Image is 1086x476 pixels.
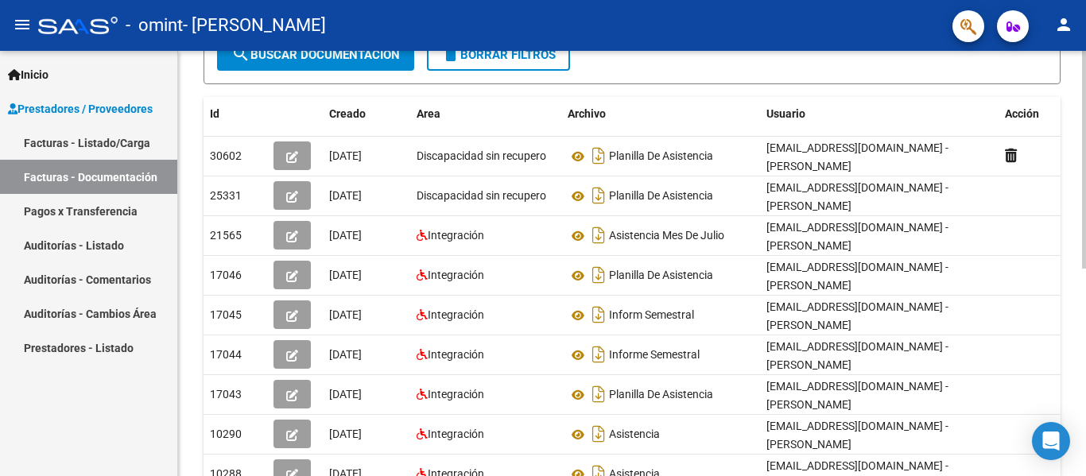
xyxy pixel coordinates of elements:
span: [DATE] [329,149,362,162]
span: Integración [428,388,484,401]
span: Usuario [766,107,805,120]
span: Acción [1005,107,1039,120]
datatable-header-cell: Usuario [760,97,999,131]
span: [DATE] [329,348,362,361]
i: Descargar documento [588,143,609,168]
span: [EMAIL_ADDRESS][DOMAIN_NAME] - [PERSON_NAME] [766,380,948,411]
span: Integración [428,348,484,361]
span: Integración [428,428,484,440]
datatable-header-cell: Acción [999,97,1078,131]
span: Asistencia Mes De Julio [609,230,724,242]
i: Descargar documento [588,421,609,447]
span: Discapacidad sin recupero [417,149,546,162]
mat-icon: search [231,45,250,64]
i: Descargar documento [588,381,609,407]
span: 10290 [210,428,242,440]
i: Descargar documento [588,223,609,248]
span: 25331 [210,189,242,202]
span: [DATE] [329,388,362,401]
span: [EMAIL_ADDRESS][DOMAIN_NAME] - [PERSON_NAME] [766,181,948,212]
span: Prestadores / Proveedores [8,100,153,118]
span: Archivo [568,107,606,120]
span: [DATE] [329,269,362,281]
span: Id [210,107,219,120]
span: [DATE] [329,308,362,321]
span: [EMAIL_ADDRESS][DOMAIN_NAME] - [PERSON_NAME] [766,300,948,331]
div: Open Intercom Messenger [1032,422,1070,460]
button: Borrar Filtros [427,39,570,71]
datatable-header-cell: Archivo [561,97,760,131]
span: Borrar Filtros [441,48,556,62]
span: Integración [428,229,484,242]
span: 21565 [210,229,242,242]
span: Buscar Documentacion [231,48,400,62]
span: [EMAIL_ADDRESS][DOMAIN_NAME] - [PERSON_NAME] [766,221,948,252]
span: [EMAIL_ADDRESS][DOMAIN_NAME] - [PERSON_NAME] [766,420,948,451]
button: Buscar Documentacion [217,39,414,71]
span: Area [417,107,440,120]
span: [DATE] [329,229,362,242]
span: Informe Semestral [609,349,700,362]
span: - [PERSON_NAME] [183,8,326,43]
span: Integración [428,308,484,321]
span: Inicio [8,66,48,83]
span: [DATE] [329,189,362,202]
span: - omint [126,8,183,43]
span: 17044 [210,348,242,361]
i: Descargar documento [588,342,609,367]
span: Integración [428,269,484,281]
i: Descargar documento [588,262,609,288]
span: 30602 [210,149,242,162]
span: [EMAIL_ADDRESS][DOMAIN_NAME] - [PERSON_NAME] [766,141,948,172]
span: 17045 [210,308,242,321]
span: [EMAIL_ADDRESS][DOMAIN_NAME] - [PERSON_NAME] [766,340,948,371]
span: [EMAIL_ADDRESS][DOMAIN_NAME] - [PERSON_NAME] [766,261,948,292]
span: Planilla De Asistencia [609,269,713,282]
span: 17043 [210,388,242,401]
span: [DATE] [329,428,362,440]
span: Planilla De Asistencia [609,389,713,401]
span: 17046 [210,269,242,281]
span: Creado [329,107,366,120]
span: Asistencia [609,428,660,441]
span: Inform Semestral [609,309,694,322]
i: Descargar documento [588,183,609,208]
datatable-header-cell: Creado [323,97,410,131]
span: Planilla De Asistencia [609,190,713,203]
mat-icon: person [1054,15,1073,34]
datatable-header-cell: Id [204,97,267,131]
span: Discapacidad sin recupero [417,189,546,202]
span: Planilla De Asistencia [609,150,713,163]
i: Descargar documento [588,302,609,327]
mat-icon: delete [441,45,460,64]
mat-icon: menu [13,15,32,34]
datatable-header-cell: Area [410,97,561,131]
